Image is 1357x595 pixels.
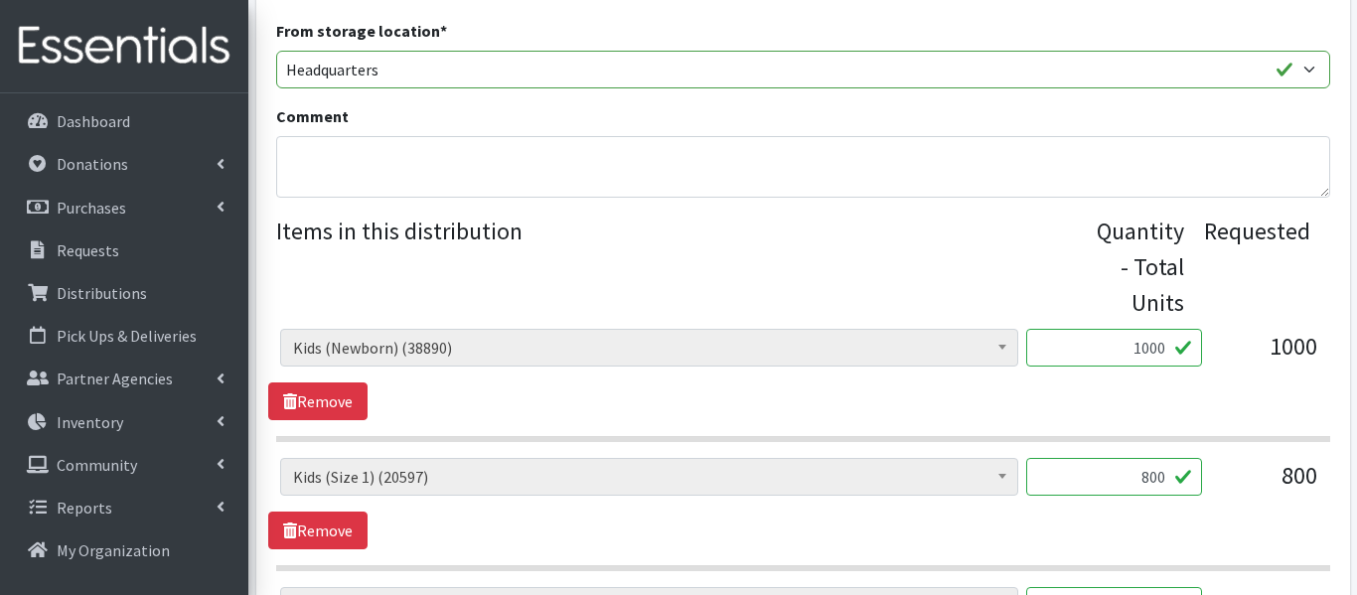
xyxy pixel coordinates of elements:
a: Distributions [8,273,240,313]
label: From storage location [276,19,447,43]
input: Quantity [1026,329,1202,367]
p: Reports [57,498,112,518]
p: Requests [57,240,119,260]
p: Donations [57,154,128,174]
p: Distributions [57,283,147,303]
p: My Organization [57,540,170,560]
div: Quantity - Total Units [1097,214,1184,321]
a: Pick Ups & Deliveries [8,316,240,356]
a: My Organization [8,530,240,570]
p: Dashboard [57,111,130,131]
a: Requests [8,230,240,270]
p: Inventory [57,412,123,432]
span: Kids (Newborn) (38890) [280,329,1018,367]
a: Partner Agencies [8,359,240,398]
div: 1000 [1218,329,1317,382]
p: Pick Ups & Deliveries [57,326,197,346]
p: Purchases [57,198,126,218]
div: 800 [1218,458,1317,512]
span: Kids (Size 1) (20597) [280,458,1018,496]
a: Purchases [8,188,240,227]
div: Requested [1204,214,1310,321]
img: HumanEssentials [8,13,240,79]
span: Kids (Newborn) (38890) [293,334,1005,362]
a: Inventory [8,402,240,442]
a: Donations [8,144,240,184]
p: Partner Agencies [57,369,173,388]
p: Community [57,455,137,475]
input: Quantity [1026,458,1202,496]
span: Kids (Size 1) (20597) [293,463,1005,491]
a: Reports [8,488,240,527]
legend: Items in this distribution [276,214,1097,313]
a: Dashboard [8,101,240,141]
abbr: required [440,21,447,41]
label: Comment [276,104,349,128]
a: Remove [268,382,368,420]
a: Remove [268,512,368,549]
a: Community [8,445,240,485]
